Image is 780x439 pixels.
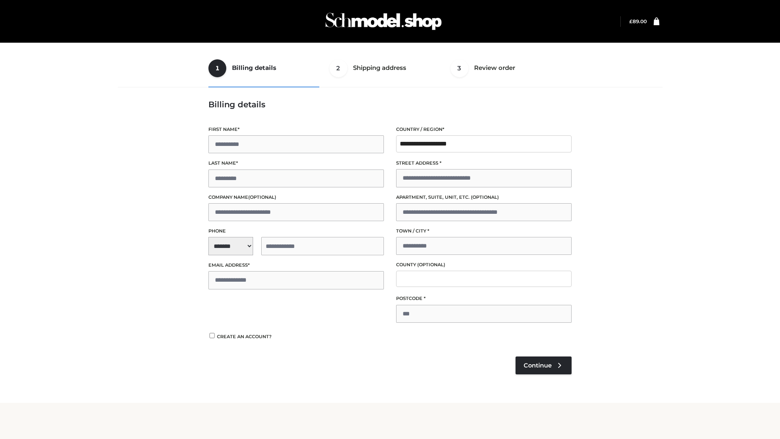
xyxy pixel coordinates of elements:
[208,261,384,269] label: Email address
[208,333,216,338] input: Create an account?
[208,193,384,201] label: Company name
[248,194,276,200] span: (optional)
[629,18,633,24] span: £
[396,261,572,269] label: County
[396,227,572,235] label: Town / City
[629,18,647,24] a: £89.00
[524,362,552,369] span: Continue
[471,194,499,200] span: (optional)
[396,295,572,302] label: Postcode
[208,227,384,235] label: Phone
[396,193,572,201] label: Apartment, suite, unit, etc.
[217,334,272,339] span: Create an account?
[208,159,384,167] label: Last name
[396,159,572,167] label: Street address
[417,262,445,267] span: (optional)
[396,126,572,133] label: Country / Region
[516,356,572,374] a: Continue
[208,126,384,133] label: First name
[323,5,444,37] img: Schmodel Admin 964
[629,18,647,24] bdi: 89.00
[208,100,572,109] h3: Billing details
